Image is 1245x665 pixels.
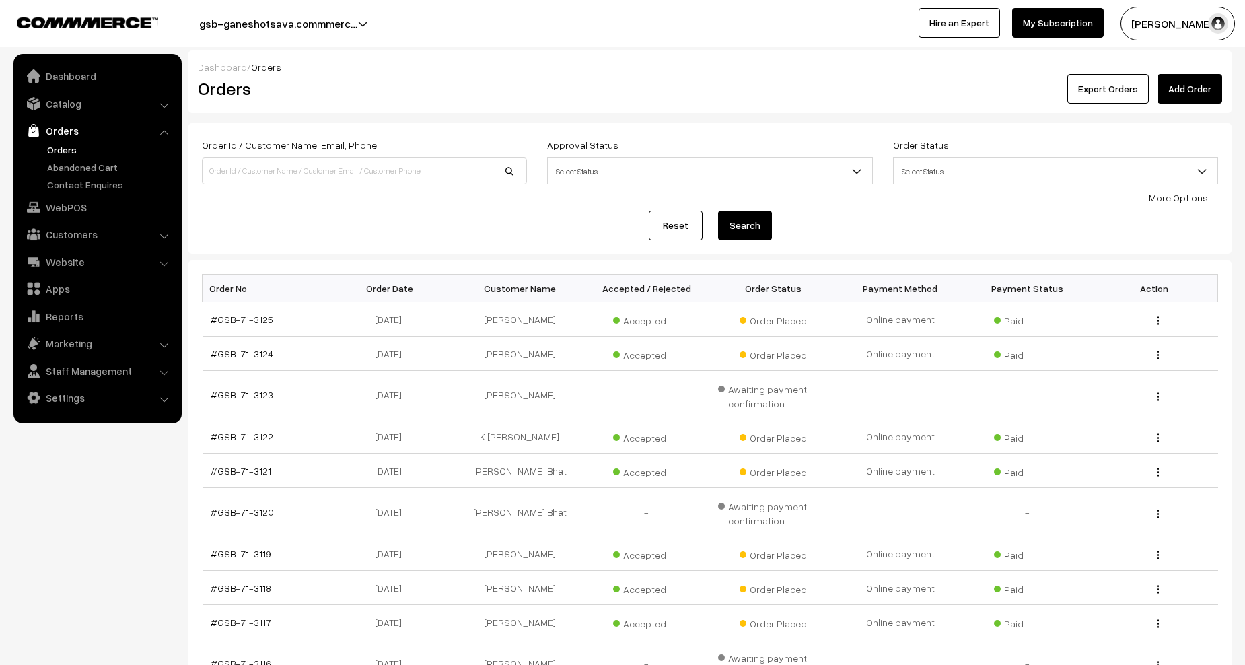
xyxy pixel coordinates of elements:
a: Dashboard [198,61,247,73]
td: - [583,371,710,419]
span: Order Placed [740,613,807,631]
span: Awaiting payment confirmation [718,496,829,528]
td: [DATE] [329,371,456,419]
a: More Options [1149,192,1208,203]
a: #GSB-71-3118 [211,582,271,594]
a: Customers [17,222,177,246]
td: [DATE] [329,605,456,639]
span: Order Placed [740,345,807,362]
td: Online payment [837,337,964,371]
a: Dashboard [17,64,177,88]
td: [DATE] [329,454,456,488]
span: Accepted [613,613,680,631]
td: [PERSON_NAME] [456,337,583,371]
td: [PERSON_NAME] [456,605,583,639]
span: Paid [994,310,1061,328]
input: Order Id / Customer Name / Customer Email / Customer Phone [202,157,527,184]
th: Action [1091,275,1218,302]
td: [DATE] [329,302,456,337]
span: Awaiting payment confirmation [718,379,829,411]
label: Order Id / Customer Name, Email, Phone [202,138,377,152]
td: Online payment [837,536,964,571]
a: #GSB-71-3122 [211,431,273,442]
span: Order Placed [740,427,807,445]
td: - [964,488,1091,536]
td: [PERSON_NAME] Bhat [456,454,583,488]
a: Hire an Expert [919,8,1000,38]
button: [PERSON_NAME] [1120,7,1235,40]
a: Settings [17,386,177,410]
img: Menu [1157,316,1159,325]
td: Online payment [837,302,964,337]
img: user [1208,13,1228,34]
span: Order Placed [740,545,807,562]
td: Online payment [837,419,964,454]
td: [DATE] [329,419,456,454]
label: Approval Status [547,138,618,152]
a: #GSB-71-3123 [211,389,273,400]
td: [DATE] [329,337,456,371]
span: Paid [994,545,1061,562]
span: Paid [994,427,1061,445]
span: Accepted [613,310,680,328]
img: Menu [1157,351,1159,359]
th: Order Status [710,275,837,302]
th: Payment Method [837,275,964,302]
th: Order Date [329,275,456,302]
td: Online payment [837,571,964,605]
td: [PERSON_NAME] [456,571,583,605]
img: Menu [1157,468,1159,477]
button: gsb-ganeshotsava.commmerc… [152,7,404,40]
td: - [583,488,710,536]
a: Orders [17,118,177,143]
a: Reports [17,304,177,328]
img: Menu [1157,585,1159,594]
span: Paid [994,345,1061,362]
a: Marketing [17,331,177,355]
img: Menu [1157,392,1159,401]
a: Apps [17,277,177,301]
span: Accepted [613,345,680,362]
span: Select Status [893,157,1218,184]
a: My Subscription [1012,8,1104,38]
span: Paid [994,462,1061,479]
td: [PERSON_NAME] Bhat [456,488,583,536]
span: Accepted [613,579,680,596]
td: - [964,371,1091,419]
span: Select Status [548,160,871,183]
a: Website [17,250,177,274]
th: Payment Status [964,275,1091,302]
td: K [PERSON_NAME] [456,419,583,454]
img: Menu [1157,433,1159,442]
label: Order Status [893,138,949,152]
button: Search [718,211,772,240]
a: Contact Enquires [44,178,177,192]
td: [DATE] [329,536,456,571]
th: Accepted / Rejected [583,275,710,302]
a: #GSB-71-3125 [211,314,273,325]
a: #GSB-71-3120 [211,506,274,518]
a: Catalog [17,92,177,116]
td: Online payment [837,605,964,639]
td: [PERSON_NAME] [456,302,583,337]
span: Accepted [613,427,680,445]
img: Menu [1157,551,1159,559]
td: [DATE] [329,488,456,536]
span: Accepted [613,462,680,479]
img: COMMMERCE [17,17,158,28]
span: Paid [994,613,1061,631]
td: Online payment [837,454,964,488]
span: Select Status [894,160,1217,183]
a: Add Order [1158,74,1222,104]
h2: Orders [198,78,526,99]
th: Customer Name [456,275,583,302]
td: [DATE] [329,571,456,605]
a: #GSB-71-3119 [211,548,271,559]
span: Order Placed [740,579,807,596]
a: COMMMERCE [17,13,135,30]
a: Abandoned Cart [44,160,177,174]
a: WebPOS [17,195,177,219]
td: [PERSON_NAME] [456,371,583,419]
img: Menu [1157,619,1159,628]
span: Order Placed [740,310,807,328]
